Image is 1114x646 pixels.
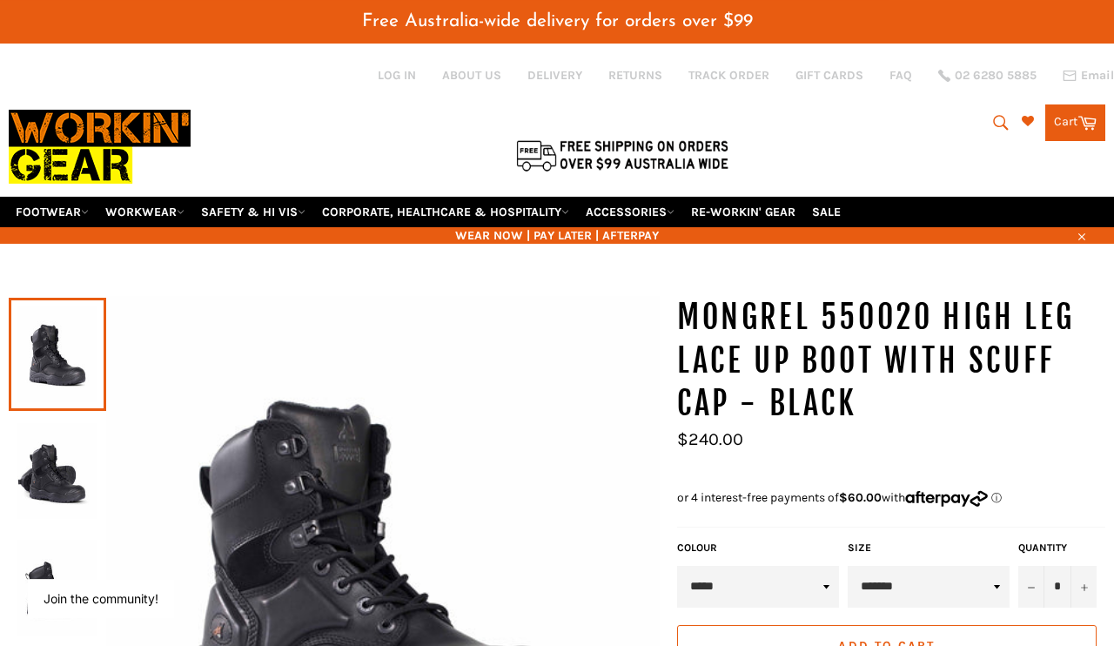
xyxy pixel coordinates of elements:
span: $240.00 [677,429,743,449]
label: COLOUR [677,541,839,555]
a: SALE [805,197,848,227]
a: SAFETY & HI VIS [194,197,312,227]
a: Email [1063,69,1114,83]
a: RE-WORKIN' GEAR [684,197,802,227]
a: DELIVERY [527,67,582,84]
a: FAQ [889,67,912,84]
a: WORKWEAR [98,197,191,227]
a: ABOUT US [442,67,501,84]
span: WEAR NOW | PAY LATER | AFTERPAY [9,227,1105,244]
img: Workin Gear leaders in Workwear, Safety Boots, PPE, Uniforms. Australia's No.1 in Workwear [9,98,191,196]
button: Increase item quantity by one [1070,566,1097,608]
span: 02 6280 5885 [955,70,1037,82]
a: CORPORATE, HEALTHCARE & HOSPITALITY [315,197,576,227]
a: RETURNS [608,67,662,84]
a: Log in [378,68,416,83]
h1: MONGREL 550020 High Leg Lace up Boot with Scuff Cap - Black [677,296,1105,426]
span: Email [1081,70,1114,82]
a: Cart [1045,104,1105,141]
img: MONGREL 550020 High Leg Lace up Boot with Scuff Cap - Black - Workin' Gear [17,423,97,519]
span: Free Australia-wide delivery for orders over $99 [362,12,753,30]
a: TRACK ORDER [688,67,769,84]
a: ACCESSORIES [579,197,681,227]
a: GIFT CARDS [795,67,863,84]
label: Quantity [1018,541,1097,555]
a: 02 6280 5885 [938,70,1037,82]
a: FOOTWEAR [9,197,96,227]
label: Size [848,541,1010,555]
button: Join the community! [44,591,158,606]
img: MONGREL 550020 High Leg Lace up Boot with Scuff Cap - Black - Workin' Gear [17,540,97,636]
button: Reduce item quantity by one [1018,566,1044,608]
img: Flat $9.95 shipping Australia wide [513,137,731,173]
